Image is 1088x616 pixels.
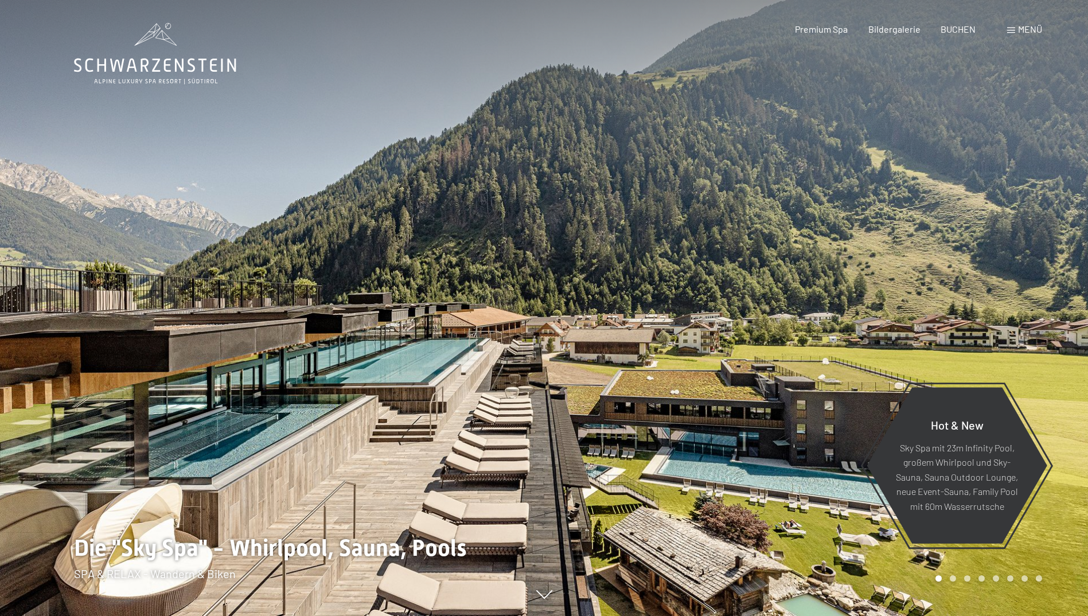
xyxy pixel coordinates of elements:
a: Bildergalerie [868,24,921,34]
div: Carousel Page 7 [1021,575,1028,582]
div: Carousel Page 5 [993,575,999,582]
div: Carousel Pagination [931,575,1042,582]
span: Menü [1018,24,1042,34]
div: Carousel Page 6 [1007,575,1013,582]
span: Hot & New [931,418,984,431]
a: Hot & New Sky Spa mit 23m Infinity Pool, großem Whirlpool und Sky-Sauna, Sauna Outdoor Lounge, ne... [866,387,1048,544]
div: Carousel Page 2 [950,575,956,582]
p: Sky Spa mit 23m Infinity Pool, großem Whirlpool und Sky-Sauna, Sauna Outdoor Lounge, neue Event-S... [895,440,1019,513]
div: Carousel Page 3 [964,575,970,582]
a: BUCHEN [941,24,976,34]
a: Premium Spa [795,24,848,34]
div: Carousel Page 4 [978,575,985,582]
div: Carousel Page 1 (Current Slide) [935,575,942,582]
div: Carousel Page 8 [1036,575,1042,582]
